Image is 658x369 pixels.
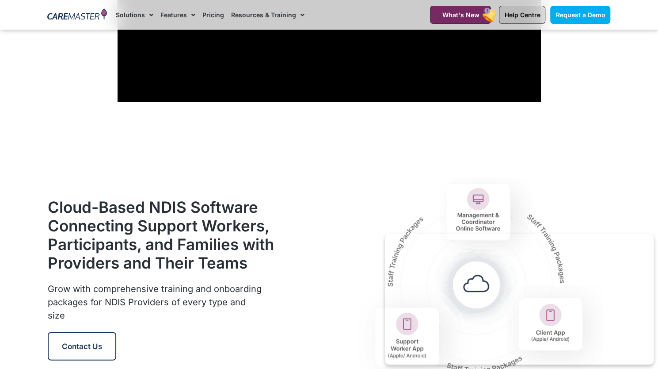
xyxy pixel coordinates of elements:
iframe: Popup CTA [385,234,654,365]
a: Request a Demo [550,6,610,24]
h2: Cloud-Based NDIS Software Connecting Support Workers, Participants, and Families with Providers a... [48,197,275,272]
span: Grow with comprehensive training and onboarding packages for NDIS Providers of every type and size [48,283,262,320]
span: What's New [442,11,479,19]
span: Request a Demo [555,11,605,19]
a: Contact Us [48,332,116,360]
span: Contact Us [62,342,102,350]
a: What's New [430,6,491,24]
span: Help Centre [504,11,540,19]
img: CareMaster Logo [47,8,107,22]
a: Help Centre [499,6,545,24]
